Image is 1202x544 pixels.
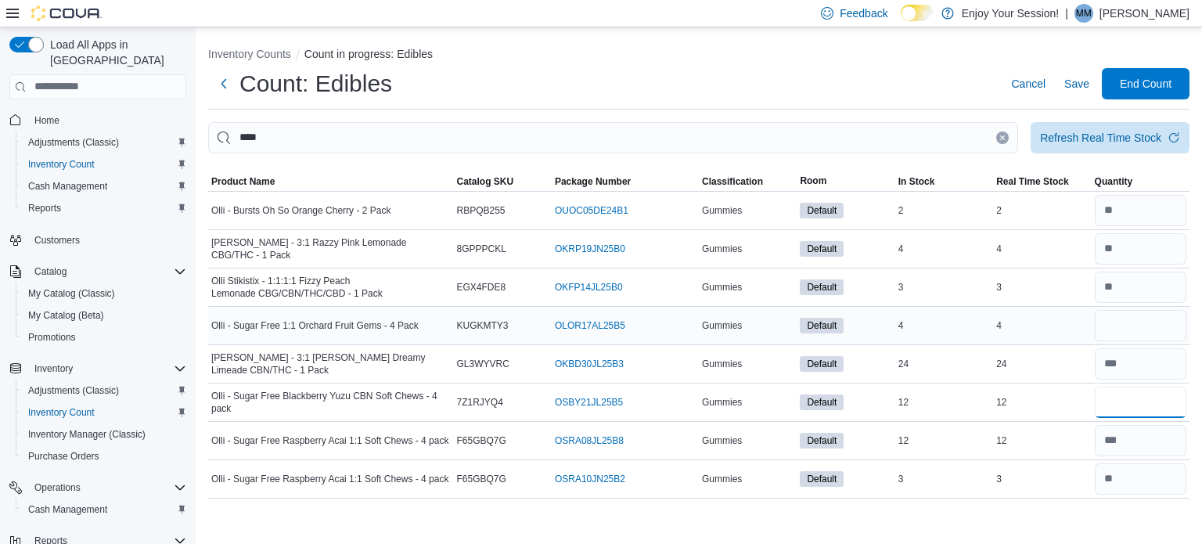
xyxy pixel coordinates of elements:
span: Promotions [22,328,186,347]
span: Gummies [702,204,742,217]
span: Default [800,318,844,333]
span: Classification [702,175,763,188]
button: Catalog [3,261,193,283]
span: Real Time Stock [996,175,1068,188]
span: Cash Management [28,503,107,516]
span: Olli - Sugar Free 1:1 Orchard Fruit Gems - 4 Pack [211,319,419,332]
span: Catalog [34,265,67,278]
span: Default [800,279,844,295]
a: OKRP19JN25B0 [555,243,625,255]
span: Home [34,114,59,127]
a: Adjustments (Classic) [22,133,125,152]
span: Adjustments (Classic) [28,136,119,149]
span: Cash Management [22,500,186,519]
button: Operations [3,477,193,499]
p: [PERSON_NAME] [1099,4,1189,23]
button: Catalog SKU [454,172,552,191]
div: 3 [895,470,993,488]
button: Cash Management [16,499,193,521]
span: Inventory Count [22,155,186,174]
p: Enjoy Your Session! [962,4,1060,23]
span: Olli - Sugar Free Blackberry Yuzu CBN Soft Chews - 4 pack [211,390,451,415]
span: Default [807,319,837,333]
button: Inventory Manager (Classic) [16,423,193,445]
span: Purchase Orders [22,447,186,466]
span: Inventory Count [28,406,95,419]
div: 4 [895,316,993,335]
span: Inventory Count [28,158,95,171]
button: Catalog [28,262,73,281]
span: KUGKMTY3 [457,319,509,332]
input: This is a search bar. After typing your query, hit enter to filter the results lower in the page. [208,122,1018,153]
button: My Catalog (Classic) [16,283,193,304]
a: OUOC05DE24B1 [555,204,628,217]
span: RBPQB255 [457,204,506,217]
span: [PERSON_NAME] - 3:1 [PERSON_NAME] Dreamy Limeade CBN/THC - 1 Pack [211,351,451,376]
span: Catalog SKU [457,175,514,188]
span: Adjustments (Classic) [22,381,186,400]
div: 3 [895,278,993,297]
button: My Catalog (Beta) [16,304,193,326]
span: Load All Apps in [GEOGRAPHIC_DATA] [44,37,186,68]
button: Quantity [1092,172,1189,191]
button: Inventory Counts [208,48,291,60]
a: Inventory Count [22,155,101,174]
div: Meghan Monk [1074,4,1093,23]
button: Refresh Real Time Stock [1031,122,1189,153]
div: 12 [895,393,993,412]
span: Gummies [702,281,742,294]
span: F65GBQ7G [457,434,506,447]
input: Dark Mode [901,5,934,21]
button: Inventory [28,359,79,378]
a: OSRA08JL25B8 [555,434,624,447]
span: Gummies [702,243,742,255]
div: 24 [993,355,1091,373]
button: Inventory Count [16,153,193,175]
span: Catalog [28,262,186,281]
span: Reports [28,202,61,214]
h1: Count: Edibles [239,68,392,99]
button: Package Number [552,172,699,191]
a: Promotions [22,328,82,347]
div: 3 [993,278,1091,297]
span: Cash Management [22,177,186,196]
div: 24 [895,355,993,373]
span: Default [807,434,837,448]
span: MM [1076,4,1092,23]
span: Product Name [211,175,275,188]
div: 4 [895,240,993,258]
button: Classification [699,172,797,191]
button: Adjustments (Classic) [16,380,193,402]
a: Customers [28,231,86,250]
a: Cash Management [22,500,113,519]
a: Inventory Count [22,403,101,422]
span: Quantity [1095,175,1133,188]
span: Adjustments (Classic) [28,384,119,397]
span: 8GPPPCKL [457,243,506,255]
span: Promotions [28,331,76,344]
span: Inventory [34,362,73,375]
span: Operations [28,478,186,497]
span: Default [800,203,844,218]
button: Reports [16,197,193,219]
a: Purchase Orders [22,447,106,466]
div: 12 [993,431,1091,450]
button: In Stock [895,172,993,191]
span: My Catalog (Beta) [22,306,186,325]
span: Default [807,242,837,256]
button: Adjustments (Classic) [16,131,193,153]
span: Gummies [702,319,742,332]
span: Gummies [702,434,742,447]
span: Feedback [840,5,887,21]
span: 7Z1RJYQ4 [457,396,503,409]
span: Inventory Count [22,403,186,422]
button: Next [208,68,239,99]
a: OKBD30JL25B3 [555,358,624,370]
div: 4 [993,316,1091,335]
a: OKFP14JL25B0 [555,281,623,294]
nav: An example of EuiBreadcrumbs [208,46,1189,65]
button: Inventory Count [16,402,193,423]
a: Home [28,111,66,130]
button: Home [3,109,193,131]
span: Gummies [702,473,742,485]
